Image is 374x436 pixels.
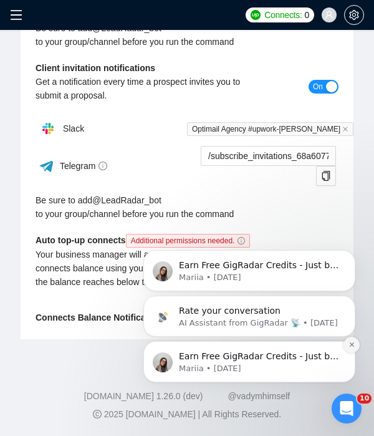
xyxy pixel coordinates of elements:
div: Get a notification every time a prospect invites you to submit a proposal. [36,75,263,102]
a: setting [344,10,364,20]
span: user [325,11,333,19]
iframe: Intercom notifications message [125,170,374,402]
img: hpQkSZIkSZIkSZIkSZIkSZIkSZIkSZIkSZIkSZIkSZIkSZIkSZIkSZIkSZIkSZIkSZIkSZIkSZIkSZIkSZIkSZIkSZIkSZIkS... [36,116,60,141]
span: Connects: [264,8,302,22]
span: info-circle [98,162,107,170]
b: Auto top-up connects [36,235,255,245]
span: menu [10,9,22,21]
span: On [313,80,323,94]
span: Telegram [60,161,108,171]
div: Your business manager will automatically top up your connects balance using your default payment ... [36,248,263,289]
b: Connects Balance Notifications [36,312,166,322]
span: Optimail Agency #upwork-[PERSON_NAME] [187,122,353,136]
div: 2025 [DOMAIN_NAME] | All Rights Reserved. [10,408,364,421]
b: Client invitation notifications [36,63,155,73]
img: ww3wtPAAAAAElFTkSuQmCC [39,158,54,174]
a: [DOMAIN_NAME] 1.26.0 (dev) [84,391,203,401]
iframe: Intercom live chat [332,394,362,424]
span: 10 [357,394,372,404]
div: Be sure to add to your group/channel before you run the command [36,21,338,49]
img: upwork-logo.png [251,10,261,20]
span: 0 [305,8,310,22]
span: setting [345,10,363,20]
span: close [342,126,348,132]
a: @LeadRadar_bot [92,193,161,207]
span: copyright [93,410,102,419]
span: Slack [63,124,84,133]
button: copy [316,166,336,186]
div: Be sure to add to your group/channel before you run the command [36,193,338,221]
button: setting [344,5,364,25]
